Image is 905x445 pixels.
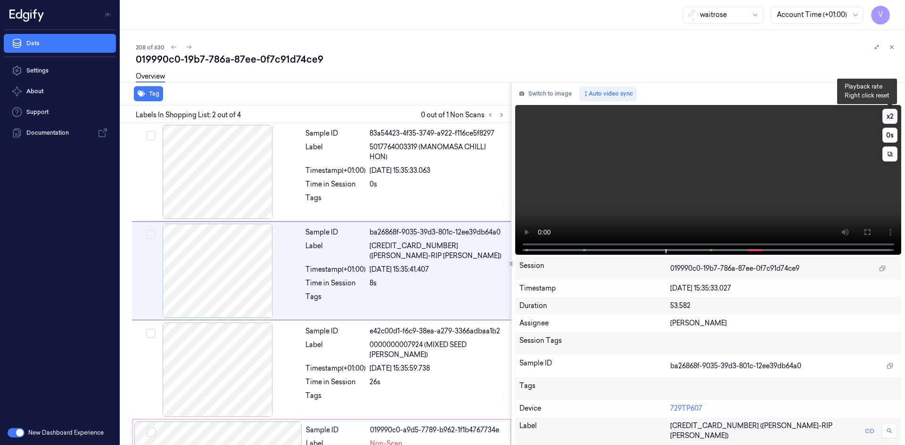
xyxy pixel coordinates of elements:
[370,364,505,373] div: [DATE] 15:35:59.738
[370,166,505,176] div: [DATE] 15:35:33.063
[519,381,671,396] div: Tags
[306,425,366,435] div: Sample ID
[146,230,156,239] button: Select row
[305,326,366,336] div: Sample ID
[519,421,671,441] div: Label
[136,43,165,51] span: 208 of 630
[670,318,897,328] div: [PERSON_NAME]
[370,179,505,189] div: 0s
[370,142,505,162] span: 5017764003319 (MANOMASA CHILLI HON)
[370,227,505,237] div: ba26868f-9035-39d3-801c-12ee39db64a0
[670,361,801,371] span: ba26868f-9035-39d3-801c-12ee39db64a0
[305,292,366,307] div: Tags
[305,129,366,138] div: Sample ID
[370,265,505,275] div: [DATE] 15:35:41.407
[305,227,366,237] div: Sample ID
[882,128,897,143] button: 0s
[519,358,671,373] div: Sample ID
[519,404,671,413] div: Device
[519,301,671,311] div: Duration
[370,340,505,360] span: 0000000007924 (MIXED SEED [PERSON_NAME])
[4,123,116,142] a: Documentation
[305,340,366,360] div: Label
[134,86,163,101] button: Tag
[147,428,156,437] button: Select row
[871,6,890,24] button: V
[4,103,116,121] a: Support
[421,109,507,121] span: 0 out of 1 Non Scans
[370,241,505,261] span: [CREDIT_CARD_NUMBER] ([PERSON_NAME]-RIP [PERSON_NAME])
[305,391,366,406] div: Tags
[146,131,156,140] button: Select row
[305,166,366,176] div: Timestamp (+01:00)
[882,109,897,124] button: x2
[136,72,165,82] a: Overview
[670,264,799,274] span: 019990c0-19b7-786a-87ee-0f7c91d74ce9
[4,82,116,101] button: About
[519,283,671,293] div: Timestamp
[305,193,366,208] div: Tags
[305,364,366,373] div: Timestamp (+01:00)
[305,241,366,261] div: Label
[370,377,505,387] div: 26s
[305,179,366,189] div: Time in Session
[370,425,505,435] div: 019990c0-a9d5-7789-b962-1f1b4767734e
[519,261,671,276] div: Session
[136,53,897,66] div: 019990c0-19b7-786a-87ee-0f7c91d74ce9
[670,404,897,413] div: 729TP607
[370,326,505,336] div: e42c00d1-f6c9-38ea-a279-3366adbaa1b2
[515,86,576,101] button: Switch to image
[519,318,671,328] div: Assignee
[4,34,116,53] a: Data
[146,329,156,338] button: Select row
[670,283,897,293] div: [DATE] 15:35:33.027
[305,278,366,288] div: Time in Session
[101,7,116,22] button: Toggle Navigation
[670,301,897,311] div: 53.582
[519,336,671,351] div: Session Tags
[370,129,505,138] div: 83a54423-4f35-3749-a922-f116ce5f8297
[305,265,366,275] div: Timestamp (+01:00)
[4,61,116,80] a: Settings
[136,110,241,120] span: Labels In Shopping List: 2 out of 4
[305,377,366,387] div: Time in Session
[305,142,366,162] div: Label
[670,421,857,441] span: [CREDIT_CARD_NUMBER] ([PERSON_NAME]-RIP [PERSON_NAME])
[579,86,637,101] button: Auto video sync
[370,278,505,288] div: 8s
